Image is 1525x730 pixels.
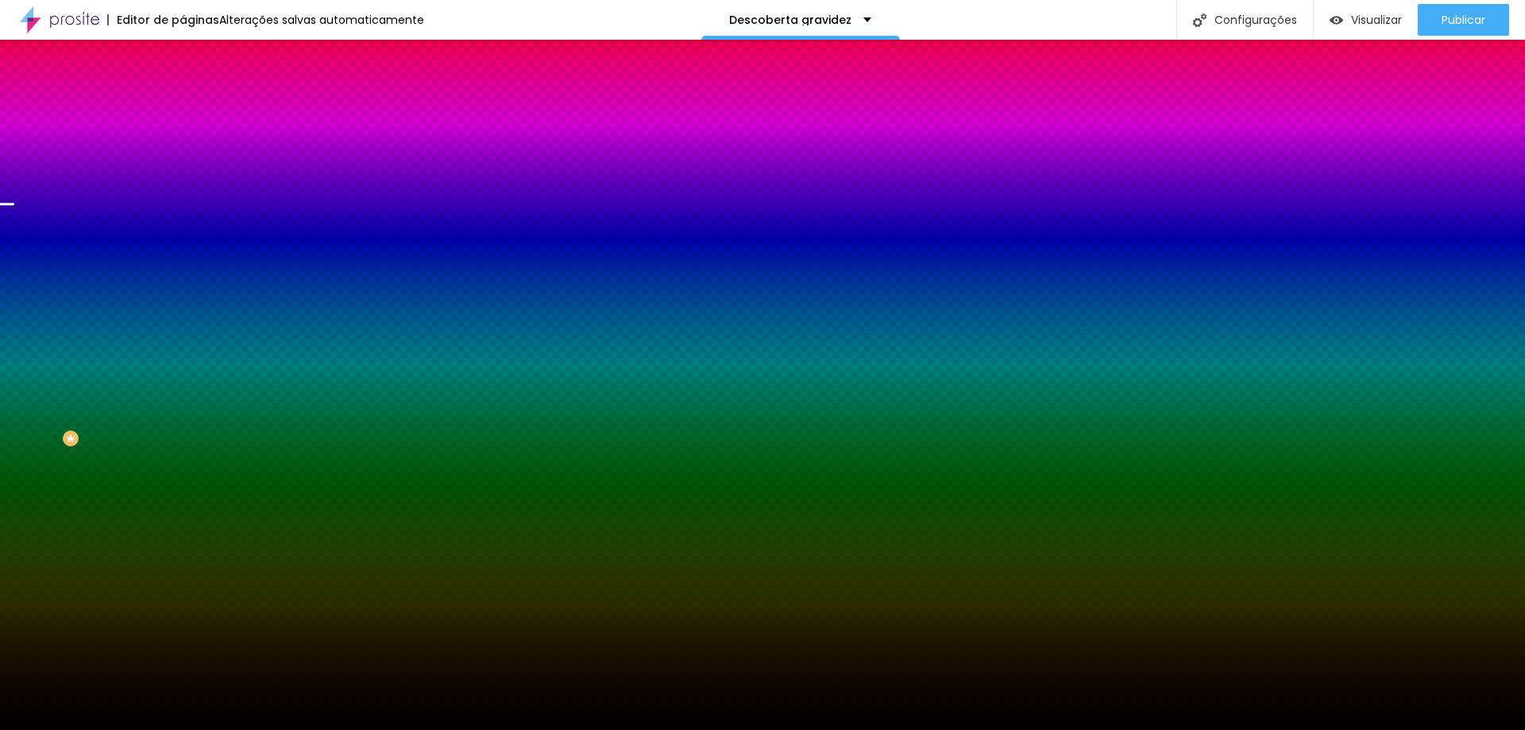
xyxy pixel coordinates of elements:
font: Descoberta gravidez [729,12,851,28]
button: Publicar [1418,4,1509,36]
font: Alterações salvas automaticamente [219,12,424,28]
img: view-1.svg [1330,14,1343,27]
button: Visualizar [1314,4,1418,36]
img: Ícone [1193,14,1206,27]
font: Configurações [1214,12,1297,28]
font: Visualizar [1351,12,1402,28]
font: Editor de páginas [117,12,219,28]
font: Publicar [1442,12,1485,28]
